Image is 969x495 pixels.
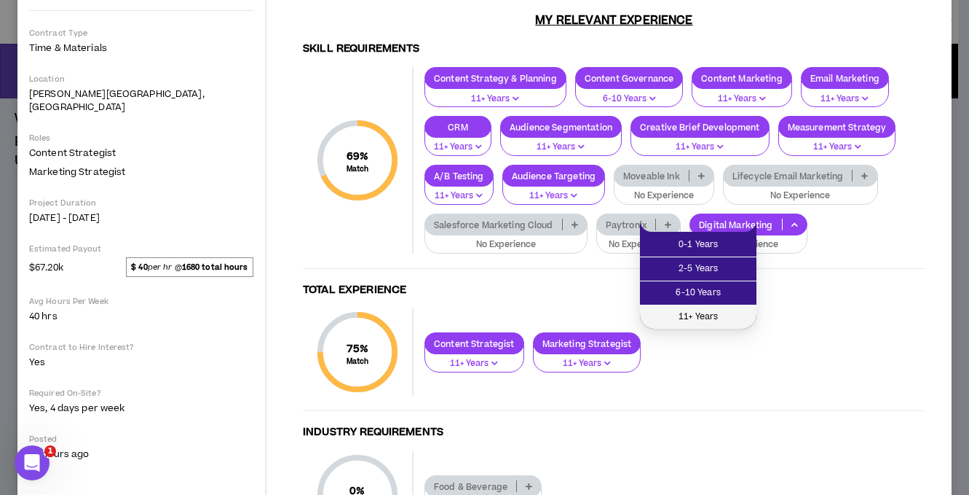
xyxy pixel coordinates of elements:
[29,448,253,461] p: 21 hours ago
[597,219,655,230] p: Paytronix
[425,481,516,492] p: Food & Beverage
[29,42,253,55] p: Time & Materials
[534,338,641,349] p: Marketing Strategist
[434,93,557,106] p: 11+ Years
[533,345,641,373] button: 11+ Years
[649,237,748,253] span: 0-1 Years
[347,356,369,367] small: Match
[29,74,253,85] p: Location
[778,128,896,156] button: 11+ Years
[640,141,760,154] p: 11+ Years
[29,133,253,144] p: Roles
[29,296,253,307] p: Avg Hours Per Week
[182,262,248,273] strong: 1680 total hours
[424,177,494,205] button: 11+ Years
[801,80,889,108] button: 11+ Years
[29,243,253,254] p: Estimated Payout
[649,309,748,325] span: 11+ Years
[503,171,605,182] p: Audience Targeting
[347,341,369,356] span: 75 %
[692,80,791,108] button: 11+ Years
[347,149,369,164] span: 69 %
[649,285,748,301] span: 6-10 Years
[29,402,253,415] p: Yes, 4 days per week
[29,198,253,208] p: Project Duration
[630,128,770,156] button: 11+ Years
[596,226,681,254] button: No Experience
[701,93,782,106] p: 11+ Years
[631,122,769,133] p: Creative Brief Development
[510,141,612,154] p: 11+ Years
[29,258,63,276] span: $67.20k
[788,141,887,154] p: 11+ Years
[614,177,714,205] button: No Experience
[425,73,566,84] p: Content Strategy & Planning
[288,13,940,28] h3: My Relevant Experience
[779,122,895,133] p: Measurement Strategy
[29,434,253,445] p: Posted
[576,73,683,84] p: Content Governance
[303,426,925,440] h4: Industry Requirements
[585,93,674,106] p: 6-10 Years
[723,177,878,205] button: No Experience
[732,190,869,203] p: No Experience
[724,171,853,182] p: Lifecycle Email Marketing
[29,356,253,369] p: Yes
[434,190,484,203] p: 11+ Years
[501,122,621,133] p: Audience Segmentation
[15,445,50,480] iframe: Intercom live chat
[44,445,56,457] span: 1
[347,164,369,174] small: Match
[29,211,253,225] p: [DATE] - [DATE]
[502,177,606,205] button: 11+ Years
[434,238,578,252] p: No Experience
[690,219,781,230] p: Digital Marketing
[425,171,493,182] p: A/B Testing
[424,128,491,156] button: 11+ Years
[425,122,491,133] p: CRM
[649,261,748,277] span: 2-5 Years
[303,284,925,297] h4: Total Experience
[424,345,524,373] button: 11+ Years
[810,93,879,106] p: 11+ Years
[126,257,253,276] span: per hr @
[500,128,622,156] button: 11+ Years
[425,219,562,230] p: Salesforce Marketing Cloud
[623,190,705,203] p: No Experience
[606,238,671,252] p: No Experience
[29,147,116,160] span: Content Strategist
[29,28,253,39] p: Contract Type
[131,262,147,273] strong: $ 40
[802,73,888,84] p: Email Marketing
[29,388,253,399] p: Required On-Site?
[424,80,566,108] button: 11+ Years
[29,342,253,353] p: Contract to Hire Interest?
[512,190,596,203] p: 11+ Years
[424,226,588,254] button: No Experience
[29,87,253,114] p: [PERSON_NAME][GEOGRAPHIC_DATA], [GEOGRAPHIC_DATA]
[692,73,791,84] p: Content Marketing
[434,357,515,370] p: 11+ Years
[575,80,684,108] button: 6-10 Years
[614,171,689,182] p: Moveable Ink
[303,42,925,56] h4: Skill Requirements
[29,310,253,323] p: 40 hrs
[425,338,523,349] p: Content Strategist
[29,165,125,179] span: Marketing Strategist
[434,141,482,154] p: 11+ Years
[542,357,632,370] p: 11+ Years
